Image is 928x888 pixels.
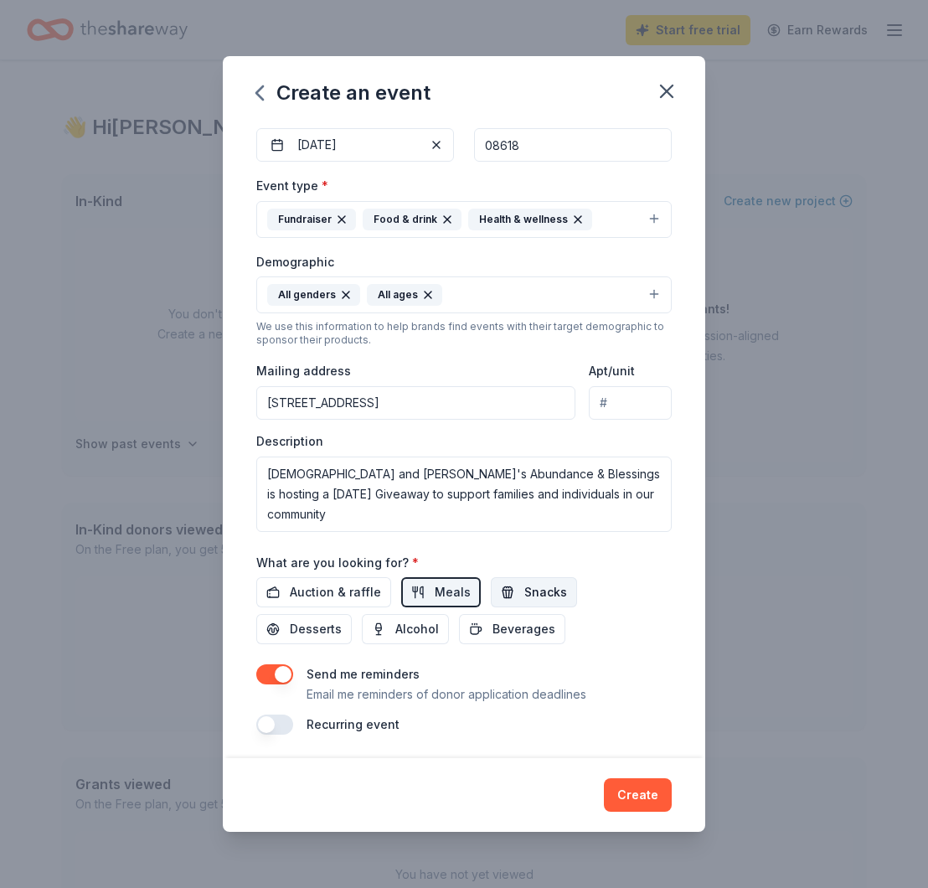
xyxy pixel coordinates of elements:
[474,128,672,162] input: 12345 (U.S. only)
[256,363,351,379] label: Mailing address
[256,555,419,571] label: What are you looking for?
[267,284,360,306] div: All genders
[491,577,577,607] button: Snacks
[524,582,567,602] span: Snacks
[256,457,672,532] textarea: [DEMOGRAPHIC_DATA] and [PERSON_NAME]'s Abundance & Blessings is hosting a [DATE] Giveaway to supp...
[589,386,672,420] input: #
[468,209,592,230] div: Health & wellness
[256,614,352,644] button: Desserts
[256,201,672,238] button: FundraiserFood & drinkHealth & wellness
[363,209,461,230] div: Food & drink
[256,178,328,194] label: Event type
[589,363,635,379] label: Apt/unit
[256,386,575,420] input: Enter a US address
[435,582,471,602] span: Meals
[256,80,430,106] div: Create an event
[395,619,439,639] span: Alcohol
[256,276,672,313] button: All gendersAll ages
[367,284,442,306] div: All ages
[459,614,565,644] button: Beverages
[256,433,323,450] label: Description
[604,778,672,812] button: Create
[256,128,454,162] button: [DATE]
[401,577,481,607] button: Meals
[362,614,449,644] button: Alcohol
[256,320,672,347] div: We use this information to help brands find events with their target demographic to sponsor their...
[256,254,334,271] label: Demographic
[307,684,586,705] p: Email me reminders of donor application deadlines
[256,577,391,607] button: Auction & raffle
[492,619,555,639] span: Beverages
[290,582,381,602] span: Auction & raffle
[290,619,342,639] span: Desserts
[307,667,420,681] label: Send me reminders
[267,209,356,230] div: Fundraiser
[307,717,400,731] label: Recurring event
